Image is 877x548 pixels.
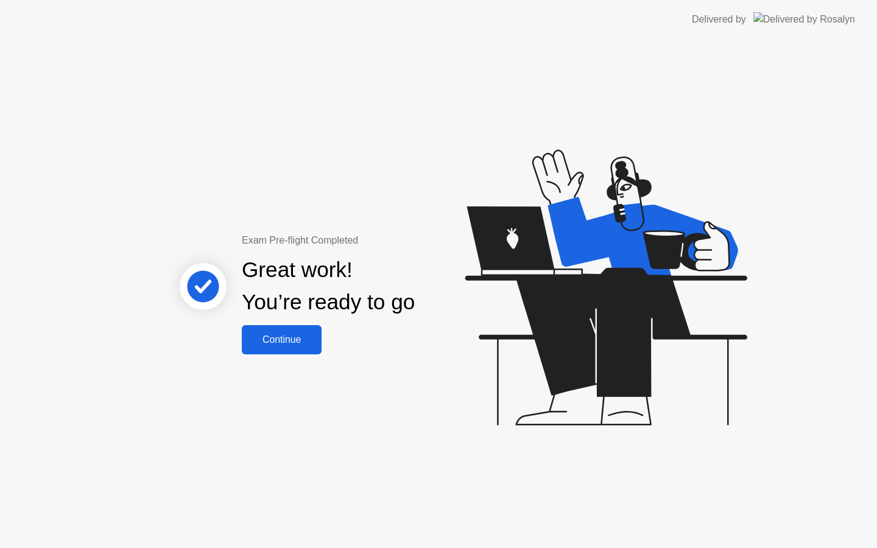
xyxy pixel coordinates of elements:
div: Delivered by [692,12,746,27]
div: Continue [245,334,318,345]
button: Continue [242,325,322,354]
div: Exam Pre-flight Completed [242,233,493,248]
img: Delivered by Rosalyn [753,12,855,26]
div: Great work! You’re ready to go [242,254,415,318]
